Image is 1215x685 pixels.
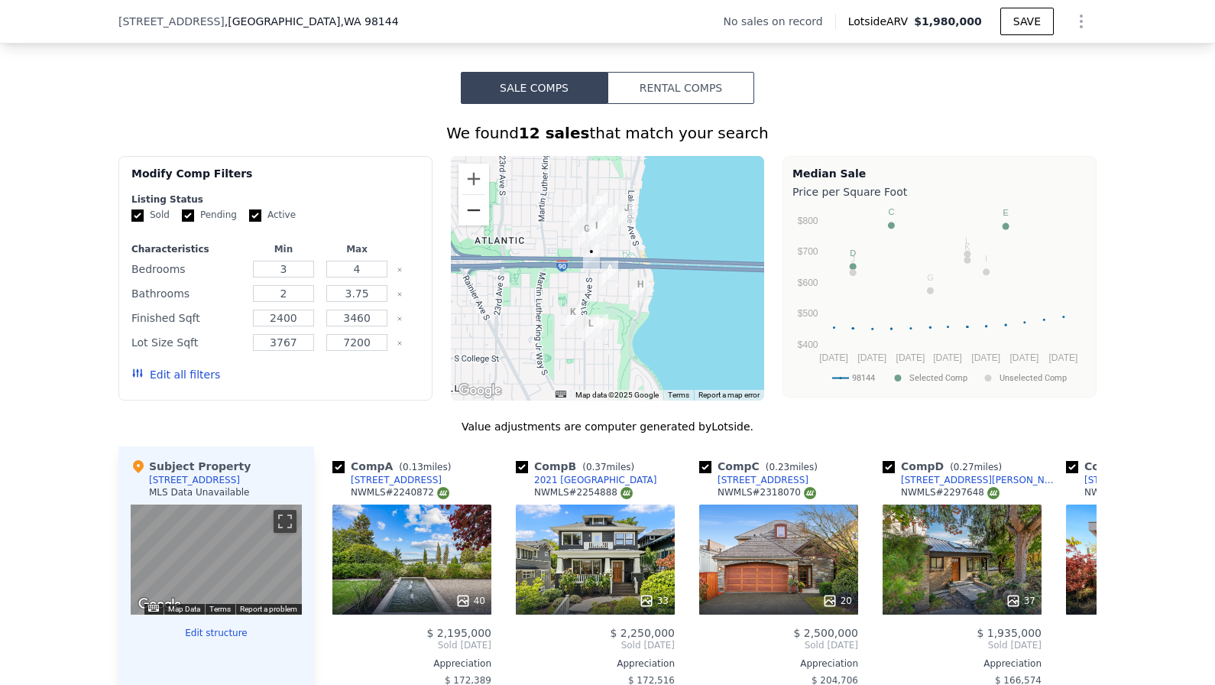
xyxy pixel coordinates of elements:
[1084,474,1175,486] div: [STREET_ADDRESS]
[699,474,808,486] a: [STREET_ADDRESS]
[575,391,659,399] span: Map data ©2025 Google
[583,244,600,270] div: 1416 31st Ave S
[798,308,818,319] text: $500
[792,166,1087,181] div: Median Sale
[397,267,403,273] button: Clear
[601,204,618,230] div: 1120 33rd Ave S
[516,459,640,474] div: Comp B
[914,15,982,28] span: $1,980,000
[397,291,403,297] button: Clear
[118,419,1097,434] div: Value adjustments are computer generated by Lotside .
[516,474,657,486] a: 2021 [GEOGRAPHIC_DATA]
[792,203,1087,394] svg: A chart.
[534,486,633,499] div: NWMLS # 2254888
[851,255,855,264] text: J
[182,209,237,222] label: Pending
[582,316,599,342] div: 2027 32nd Ave S
[131,307,244,329] div: Finished Sqft
[274,510,296,533] button: Toggle fullscreen view
[1066,474,1175,486] a: [STREET_ADDRESS]
[351,486,449,499] div: NWMLS # 2240872
[718,474,808,486] div: [STREET_ADDRESS]
[909,373,967,383] text: Selected Comp
[591,193,607,219] div: 3200 S Norman St
[1000,8,1054,35] button: SAVE
[393,462,457,472] span: ( miles)
[964,242,970,252] text: K
[610,627,675,639] span: $ 2,250,000
[576,462,640,472] span: ( miles)
[118,122,1097,144] div: We found that match your search
[896,352,925,363] text: [DATE]
[1066,459,1190,474] div: Comp E
[639,593,669,609] div: 33
[131,332,244,353] div: Lot Size Sqft
[519,124,590,142] strong: 12 sales
[927,273,934,282] text: G
[534,474,657,486] div: 2021 [GEOGRAPHIC_DATA]
[1006,593,1035,609] div: 37
[455,381,505,401] img: Google
[944,462,1008,472] span: ( miles)
[225,14,399,29] span: , [GEOGRAPHIC_DATA]
[883,459,1008,474] div: Comp D
[182,209,194,222] input: Pending
[578,221,595,247] div: 1319 31st Ave S
[596,219,613,245] div: 1321 33rd Ave S
[588,218,605,244] div: 1311 32nd Ave S
[987,487,1000,499] img: NWMLS Logo
[1066,6,1097,37] button: Show Options
[848,14,914,29] span: Lotside ARV
[131,459,251,474] div: Subject Property
[985,254,987,263] text: I
[798,339,818,350] text: $400
[699,639,858,651] span: Sold [DATE]
[822,593,852,609] div: 20
[570,203,587,229] div: 1117 30th Ave S
[698,391,760,399] a: Report a map error
[1049,352,1078,363] text: [DATE]
[793,627,858,639] span: $ 2,500,000
[403,462,423,472] span: 0.13
[332,474,442,486] a: [STREET_ADDRESS]
[718,486,816,499] div: NWMLS # 2318070
[883,657,1042,670] div: Appreciation
[131,209,170,222] label: Sold
[977,627,1042,639] span: $ 1,935,000
[769,462,789,472] span: 0.23
[565,304,582,330] div: 2007 30th Ave S
[798,246,818,257] text: $700
[586,462,607,472] span: 0.37
[1084,486,1183,499] div: NWMLS # 2363933
[149,474,240,486] div: [STREET_ADDRESS]
[131,283,244,304] div: Bathrooms
[131,258,244,280] div: Bedrooms
[556,391,566,398] button: Keyboard shortcuts
[699,657,858,670] div: Appreciation
[250,243,317,255] div: Min
[332,657,491,670] div: Appreciation
[792,181,1087,203] div: Price per Square Foot
[632,277,649,303] div: 1710 36th Ave S
[971,352,1000,363] text: [DATE]
[455,381,505,401] a: Open this area in Google Maps (opens a new window)
[954,462,974,472] span: 0.27
[804,487,816,499] img: NWMLS Logo
[901,474,1060,486] div: [STREET_ADDRESS][PERSON_NAME]
[240,605,297,613] a: Report a problem
[455,593,485,609] div: 40
[1003,208,1008,217] text: E
[798,216,818,226] text: $800
[760,462,824,472] span: ( miles)
[249,209,261,222] input: Active
[134,595,185,615] a: Open this area in Google Maps (opens a new window)
[933,352,962,363] text: [DATE]
[620,487,633,499] img: NWMLS Logo
[458,195,489,226] button: Zoom out
[131,367,220,382] button: Edit all filters
[668,391,689,399] a: Terms (opens in new tab)
[819,352,848,363] text: [DATE]
[852,373,875,383] text: 98144
[458,164,489,194] button: Zoom in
